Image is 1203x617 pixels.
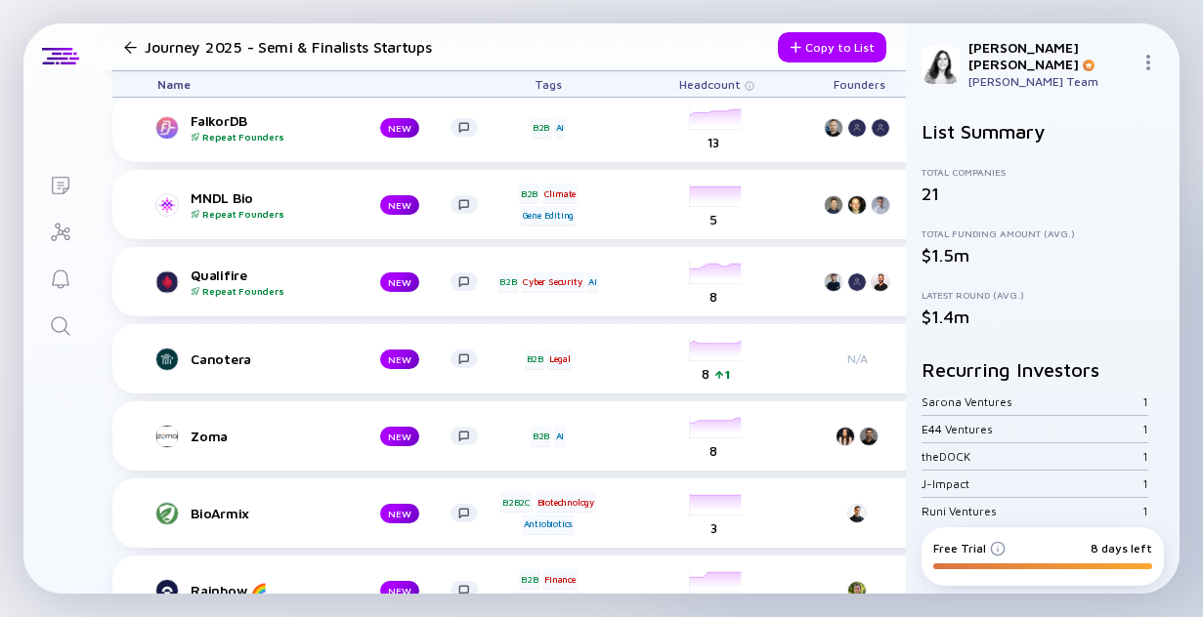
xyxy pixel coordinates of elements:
div: B2B [497,272,518,292]
div: Repeat Founders [191,285,349,297]
div: Legal [547,350,572,369]
div: AI [586,272,599,292]
div: B2B [519,569,539,589]
a: Search [23,301,97,348]
span: Headcount [679,77,741,92]
h2: List Summary [922,120,1164,143]
div: Qualifire [191,267,349,297]
div: Repeat Founders [191,208,349,220]
div: B2B [519,184,539,203]
div: Rainbow 🌈 [191,582,349,598]
div: AI [554,427,567,446]
div: B2B2C [500,492,533,512]
div: [PERSON_NAME] [PERSON_NAME] [968,39,1133,72]
div: Gene Editing [521,206,577,226]
div: Antiobiotics [522,514,576,534]
div: J-Impact [922,476,1142,491]
a: ZomaNEW [157,425,494,448]
div: 8 days left [1091,541,1152,555]
div: Total Funding Amount (Avg.) [922,227,1164,239]
div: B2B [525,350,545,369]
div: Runi Ventures [922,504,1142,518]
a: QualifireRepeat FoundersNEW [157,267,494,297]
div: Zoma [191,428,349,444]
div: E44 Ventures [922,422,1142,436]
a: Reminders [23,254,97,301]
div: Finance [542,569,578,589]
a: Investor Map [23,207,97,254]
div: Canotera [191,350,349,367]
div: FalkorDB [191,112,349,143]
div: 1 [1142,449,1148,464]
img: Audrey Profile Picture [922,45,961,84]
div: theDOCK [922,449,1142,464]
div: AI [554,118,567,138]
div: 1 [1142,422,1148,436]
a: Lists [23,160,97,207]
div: 1 [1142,476,1148,491]
div: Name [142,71,494,97]
div: N/A [847,351,868,366]
div: MNDL Bio [191,189,349,220]
div: [PERSON_NAME] Team [968,74,1133,89]
div: $1.4m [922,307,1164,327]
div: Cyber Security [521,272,583,292]
a: FalkorDBRepeat FoundersNEW [157,112,494,143]
h1: Journey 2025 - Semi & Finalists Startups [145,38,432,56]
div: B2B [531,118,551,138]
div: 1 [1142,504,1148,518]
div: Free Trial [933,541,1006,555]
button: Copy to List [778,32,886,62]
div: Biotechnology [536,492,596,512]
div: 1 [1142,394,1148,409]
div: Founders [800,71,918,97]
div: Sarona Ventures [922,394,1142,409]
div: Total Companies [922,166,1164,178]
div: B2B [531,427,551,446]
a: MNDL BioRepeat FoundersNEW [157,189,494,220]
div: Financial Services [509,592,586,611]
div: $1.5m [922,245,1164,266]
div: 21 [922,184,939,204]
div: Repeat Founders [191,131,349,143]
a: BioArmixNEW [157,502,494,525]
a: Rainbow 🌈NEW [157,579,494,602]
h2: Recurring Investors [922,358,1164,381]
img: Menu [1140,55,1156,70]
a: CanoteraNEW [157,348,494,371]
div: Tags [494,71,603,97]
div: Climate [542,184,579,203]
div: BioArmix [191,505,349,521]
div: Latest Round (Avg.) [922,289,1164,301]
